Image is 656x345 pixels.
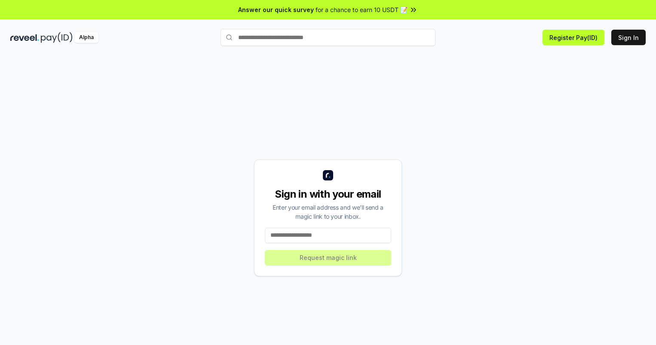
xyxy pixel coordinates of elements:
button: Sign In [611,30,646,45]
img: pay_id [41,32,73,43]
div: Sign in with your email [265,187,391,201]
div: Enter your email address and we’ll send a magic link to your inbox. [265,203,391,221]
img: reveel_dark [10,32,39,43]
button: Register Pay(ID) [543,30,604,45]
span: for a chance to earn 10 USDT 📝 [316,5,408,14]
img: logo_small [323,170,333,180]
div: Alpha [74,32,98,43]
span: Answer our quick survey [238,5,314,14]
